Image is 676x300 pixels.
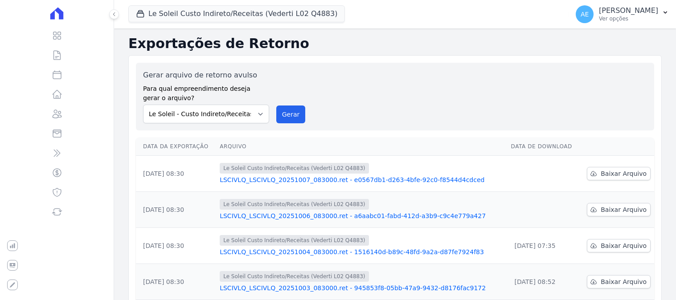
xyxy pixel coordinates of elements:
th: Arquivo [216,138,507,156]
td: [DATE] 08:52 [508,264,580,300]
p: [PERSON_NAME] [599,6,658,15]
span: Le Soleil Custo Indireto/Receitas (Vederti L02 Q4883) [220,163,369,174]
a: LSCIVLQ_LSCIVLQ_20251007_083000.ret - e0567db1-d263-4bfe-92c0-f8544d4cdced [220,175,504,184]
td: [DATE] 08:30 [136,228,216,264]
th: Data da Exportação [136,138,216,156]
p: Ver opções [599,15,658,22]
a: LSCIVLQ_LSCIVLQ_20251004_083000.ret - 1516140d-b89c-48fd-9a2a-d87fe7924f83 [220,247,504,256]
span: Baixar Arquivo [601,169,647,178]
td: [DATE] 08:30 [136,264,216,300]
th: Data de Download [508,138,580,156]
a: Baixar Arquivo [587,167,651,180]
span: Le Soleil Custo Indireto/Receitas (Vederti L02 Q4883) [220,199,369,210]
span: Baixar Arquivo [601,277,647,286]
span: Baixar Arquivo [601,241,647,250]
button: AE [PERSON_NAME] Ver opções [569,2,676,27]
a: Baixar Arquivo [587,275,651,288]
button: Gerar [276,105,306,123]
span: AE [581,11,589,17]
span: Le Soleil Custo Indireto/Receitas (Vederti L02 Q4883) [220,235,369,246]
td: [DATE] 08:30 [136,192,216,228]
a: Baixar Arquivo [587,203,651,216]
h2: Exportações de Retorno [128,36,662,52]
td: [DATE] 07:35 [508,228,580,264]
label: Gerar arquivo de retorno avulso [143,70,269,81]
a: LSCIVLQ_LSCIVLQ_20251006_083000.ret - a6aabc01-fabd-412d-a3b9-c9c4e779a427 [220,211,504,220]
label: Para qual empreendimento deseja gerar o arquivo? [143,81,269,103]
a: Baixar Arquivo [587,239,651,252]
a: LSCIVLQ_LSCIVLQ_20251003_083000.ret - 945853f8-05bb-47a9-9432-d8176fac9172 [220,284,504,292]
span: Baixar Arquivo [601,205,647,214]
button: Le Soleil Custo Indireto/Receitas (Vederti L02 Q4883) [128,5,345,22]
td: [DATE] 08:30 [136,156,216,192]
span: Le Soleil Custo Indireto/Receitas (Vederti L02 Q4883) [220,271,369,282]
